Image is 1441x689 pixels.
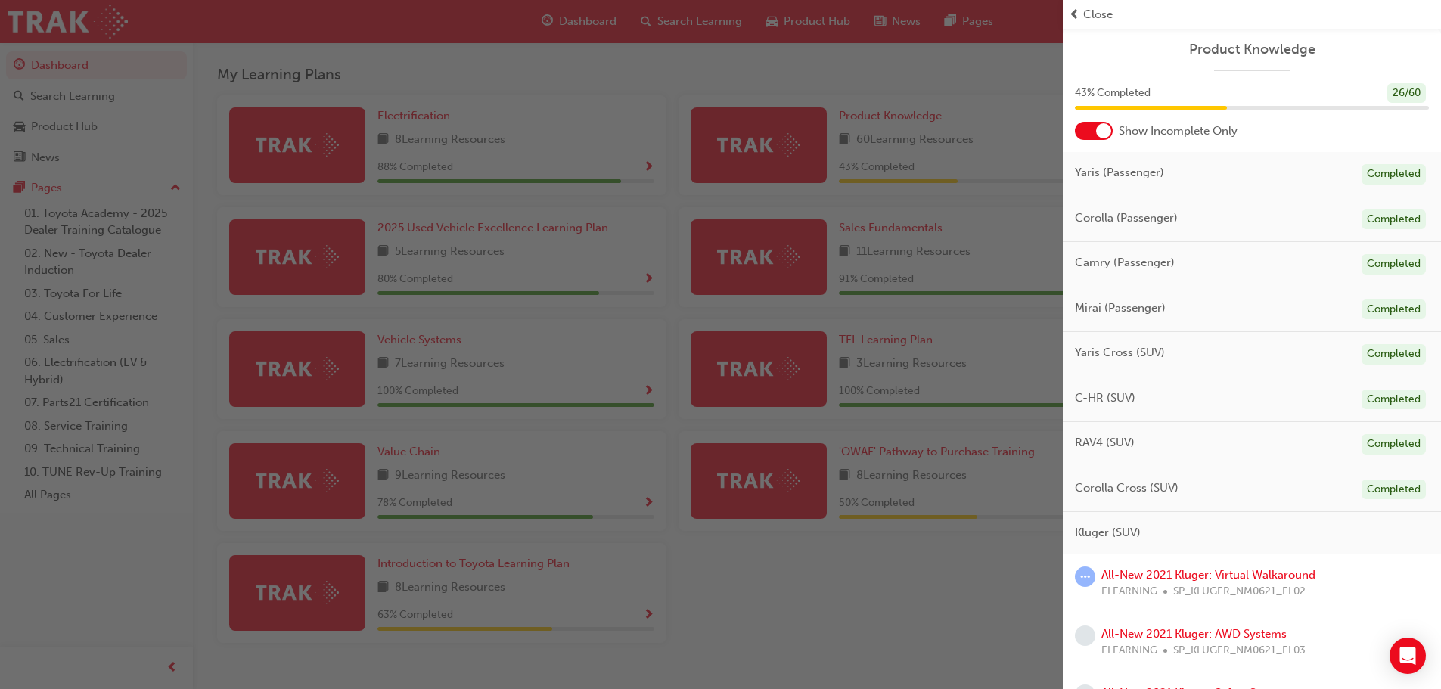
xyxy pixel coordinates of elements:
span: Close [1083,6,1113,23]
a: All-New 2021 Kluger: Virtual Walkaround [1101,568,1315,582]
div: Open Intercom Messenger [1390,638,1426,674]
span: Yaris Cross (SUV) [1075,344,1165,362]
span: ELEARNING [1101,642,1157,660]
div: Completed [1362,434,1426,455]
span: Show Incomplete Only [1119,123,1238,140]
div: 26 / 60 [1387,83,1426,104]
a: All-New 2021 Kluger: AWD Systems [1101,627,1287,641]
span: learningRecordVerb_NONE-icon [1075,625,1095,646]
span: Kluger (SUV) [1075,524,1141,542]
span: SP_KLUGER_NM0621_EL03 [1173,642,1306,660]
span: 43 % Completed [1075,85,1151,102]
span: RAV4 (SUV) [1075,434,1135,452]
button: prev-iconClose [1069,6,1435,23]
span: learningRecordVerb_ATTEMPT-icon [1075,566,1095,587]
div: Completed [1362,344,1426,365]
div: Completed [1362,299,1426,320]
span: ELEARNING [1101,583,1157,601]
div: Completed [1362,390,1426,410]
div: Completed [1362,254,1426,275]
div: Completed [1362,209,1426,230]
a: Product Knowledge [1075,41,1429,58]
div: Completed [1362,480,1426,500]
span: C-HR (SUV) [1075,390,1135,407]
span: prev-icon [1069,6,1080,23]
span: Yaris (Passenger) [1075,164,1164,182]
div: Completed [1362,164,1426,185]
span: Corolla Cross (SUV) [1075,480,1179,497]
span: Corolla (Passenger) [1075,209,1178,227]
span: Camry (Passenger) [1075,254,1175,272]
span: SP_KLUGER_NM0621_EL02 [1173,583,1306,601]
span: Mirai (Passenger) [1075,299,1166,317]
